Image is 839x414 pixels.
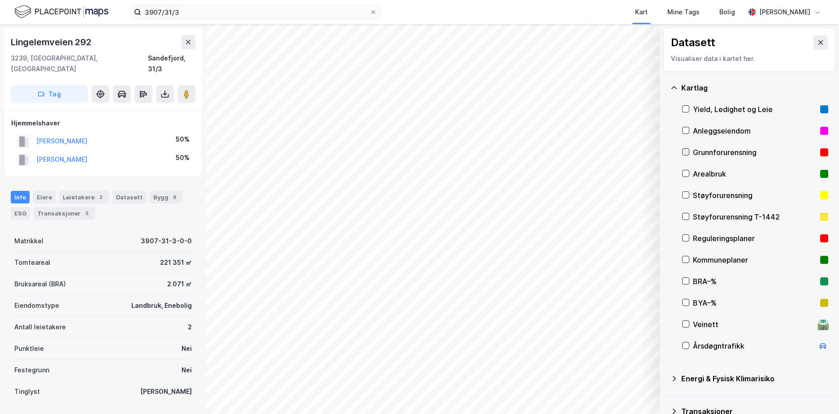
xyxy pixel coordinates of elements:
[14,279,66,289] div: Bruksareal (BRA)
[170,193,179,202] div: 6
[671,53,828,64] div: Visualiser data i kartet her.
[11,53,148,74] div: 3239, [GEOGRAPHIC_DATA], [GEOGRAPHIC_DATA]
[150,191,183,203] div: Bygg
[693,341,814,351] div: Årsdøgntrafikk
[188,322,192,332] div: 2
[176,152,190,163] div: 50%
[693,125,817,136] div: Anleggseiendom
[794,371,839,414] iframe: Chat Widget
[14,236,43,246] div: Matrikkel
[34,207,95,220] div: Transaksjoner
[693,319,814,330] div: Veinett
[719,7,735,17] div: Bolig
[693,168,817,179] div: Arealbruk
[112,191,146,203] div: Datasett
[141,236,192,246] div: 3907-31-3-0-0
[681,82,828,93] div: Kartlag
[59,191,109,203] div: Leietakere
[693,190,817,201] div: Støyforurensning
[14,343,44,354] div: Punktleie
[693,104,817,115] div: Yield, Ledighet og Leie
[14,300,59,311] div: Eiendomstype
[14,365,49,375] div: Festegrunn
[160,257,192,268] div: 221 351 ㎡
[141,5,370,19] input: Søk på adresse, matrikkel, gårdeiere, leietakere eller personer
[693,254,817,265] div: Kommuneplaner
[33,191,56,203] div: Eiere
[671,35,715,50] div: Datasett
[14,4,108,20] img: logo.f888ab2527a4732fd821a326f86c7f29.svg
[693,147,817,158] div: Grunnforurensning
[176,134,190,145] div: 50%
[148,53,195,74] div: Sandefjord, 31/3
[11,85,88,103] button: Tag
[82,209,91,218] div: 5
[693,233,817,244] div: Reguleringsplaner
[693,298,817,308] div: BYA–%
[14,322,66,332] div: Antall leietakere
[759,7,810,17] div: [PERSON_NAME]
[96,193,105,202] div: 2
[635,7,648,17] div: Kart
[14,257,50,268] div: Tomteareal
[167,279,192,289] div: 2 071 ㎡
[11,207,30,220] div: ESG
[11,118,195,129] div: Hjemmelshaver
[11,191,30,203] div: Info
[693,276,817,287] div: BRA–%
[140,386,192,397] div: [PERSON_NAME]
[131,300,192,311] div: Landbruk, Enebolig
[817,319,829,330] div: 🛣️
[182,365,192,375] div: Nei
[11,35,93,49] div: Lingelemveien 292
[693,211,817,222] div: Støyforurensning T-1442
[667,7,700,17] div: Mine Tags
[681,373,828,384] div: Energi & Fysisk Klimarisiko
[182,343,192,354] div: Nei
[14,386,40,397] div: Tinglyst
